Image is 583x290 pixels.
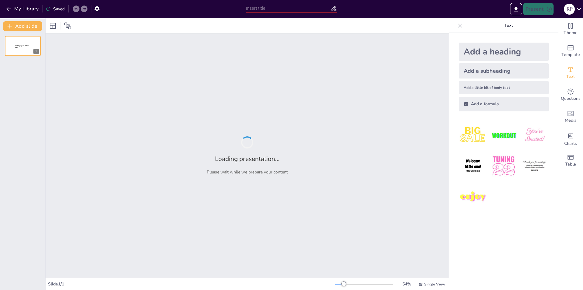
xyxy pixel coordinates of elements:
[558,150,583,172] div: Add a table
[399,281,414,287] div: 54 %
[459,81,549,94] div: Add a little bit of body text
[64,22,71,30] span: Position
[3,21,42,31] button: Add slide
[558,84,583,106] div: Get real-time input from your audience
[558,18,583,40] div: Change the overall theme
[564,140,577,147] span: Charts
[459,43,549,61] div: Add a heading
[459,183,487,211] img: 7.jpeg
[5,36,41,56] div: 1
[565,117,577,124] span: Media
[459,97,549,111] div: Add a formula
[558,40,583,62] div: Add ready made slides
[459,121,487,149] img: 1.jpeg
[520,121,549,149] img: 3.jpeg
[558,62,583,84] div: Add text boxes
[46,6,65,12] div: Saved
[459,152,487,180] img: 4.jpeg
[561,51,580,58] span: Template
[246,4,331,13] input: Insert title
[424,282,445,287] span: Single View
[561,95,581,102] span: Questions
[489,121,518,149] img: 2.jpeg
[565,161,576,168] span: Table
[459,63,549,79] div: Add a subheading
[566,73,575,80] span: Text
[558,106,583,128] div: Add images, graphics, shapes or video
[48,281,335,287] div: Slide 1 / 1
[564,3,575,15] button: R P
[564,30,578,36] span: Theme
[207,169,288,175] p: Please wait while we prepare your content
[489,152,518,180] img: 5.jpeg
[33,49,39,54] div: 1
[48,21,58,31] div: Layout
[564,4,575,15] div: R P
[5,4,41,14] button: My Library
[465,18,552,33] p: Text
[215,155,280,163] h2: Loading presentation...
[510,3,522,15] button: Export to PowerPoint
[15,45,29,48] span: Sendsteps presentation editor
[558,128,583,150] div: Add charts and graphs
[523,3,554,15] button: Present
[520,152,549,180] img: 6.jpeg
